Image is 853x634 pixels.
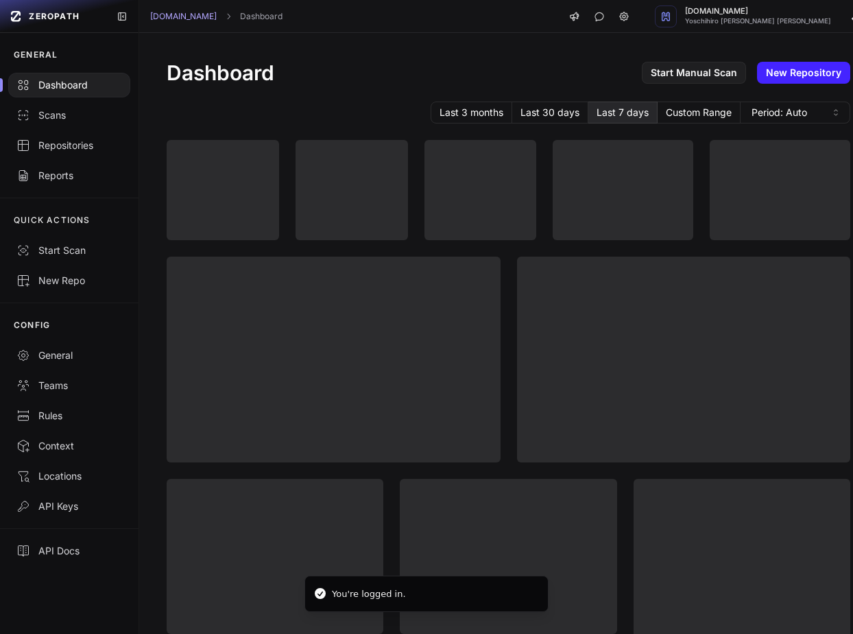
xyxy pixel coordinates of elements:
span: [DOMAIN_NAME] [685,8,831,15]
div: Repositories [16,139,122,152]
a: [DOMAIN_NAME] [150,11,217,22]
nav: breadcrumb [150,11,283,22]
div: You're logged in. [332,587,406,601]
span: ZEROPATH [29,11,80,22]
a: Start Manual Scan [642,62,746,84]
button: Custom Range [658,102,741,124]
div: API Docs [16,544,122,558]
button: Last 30 days [512,102,588,124]
h1: Dashboard [167,60,274,85]
p: GENERAL [14,49,58,60]
div: Start Scan [16,244,122,257]
span: Period: Auto [752,106,807,119]
span: Yoschihiro [PERSON_NAME] [PERSON_NAME] [685,18,831,25]
div: Reports [16,169,122,183]
a: New Repository [757,62,850,84]
button: Last 3 months [431,102,512,124]
p: CONFIG [14,320,50,331]
div: Locations [16,469,122,483]
div: API Keys [16,500,122,513]
svg: caret sort, [830,107,841,118]
div: General [16,349,122,362]
div: Scans [16,108,122,122]
a: Dashboard [240,11,283,22]
div: New Repo [16,274,122,287]
a: ZEROPATH [5,5,106,27]
div: Dashboard [16,78,122,92]
p: QUICK ACTIONS [14,215,91,226]
button: Last 7 days [588,102,658,124]
div: Context [16,439,122,453]
div: Rules [16,409,122,423]
div: Teams [16,379,122,392]
svg: chevron right, [224,12,233,21]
